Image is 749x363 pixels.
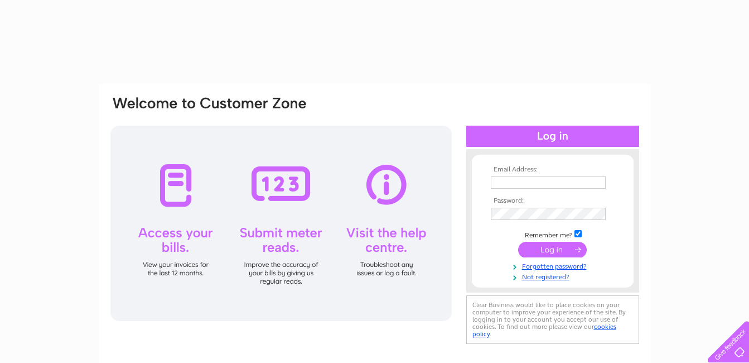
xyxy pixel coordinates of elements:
[491,271,617,281] a: Not registered?
[466,295,639,344] div: Clear Business would like to place cookies on your computer to improve your experience of the sit...
[488,197,617,205] th: Password:
[491,260,617,271] a: Forgotten password?
[488,166,617,174] th: Email Address:
[518,242,587,257] input: Submit
[472,323,616,338] a: cookies policy
[488,228,617,240] td: Remember me?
